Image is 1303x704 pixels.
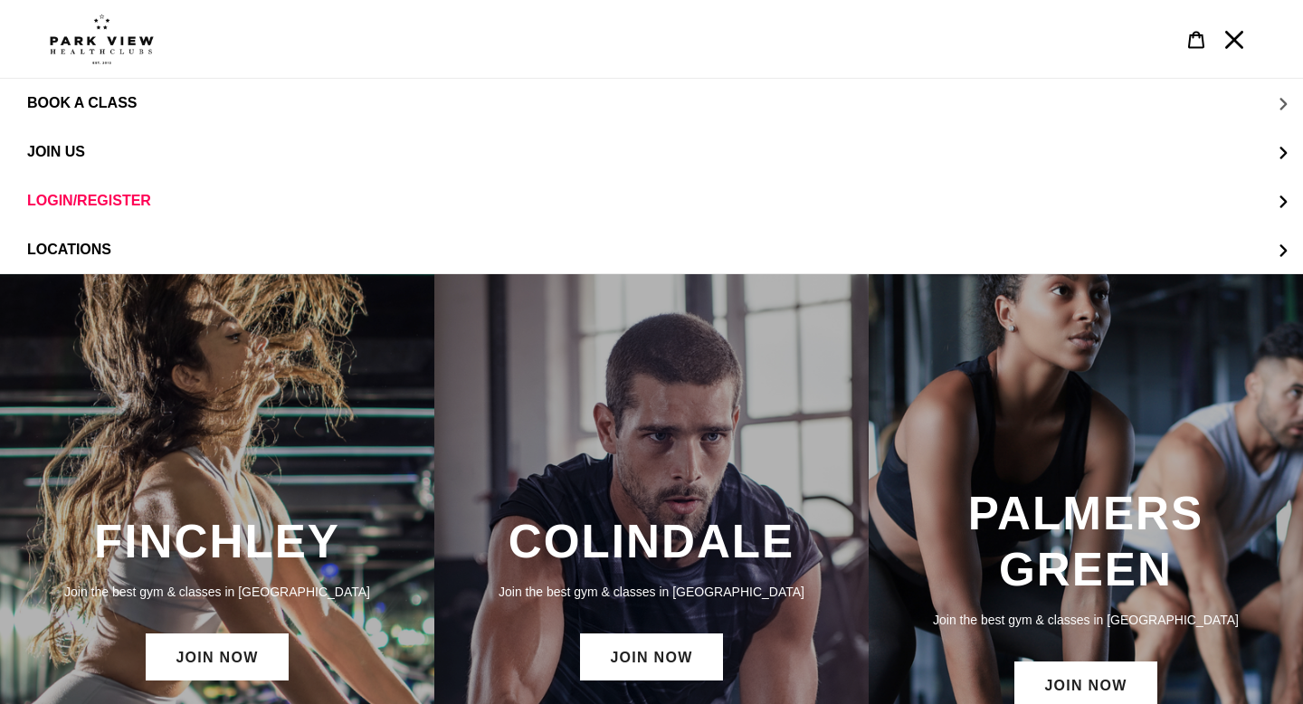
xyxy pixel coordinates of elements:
img: Park view health clubs is a gym near you. [50,14,154,64]
button: Menu [1215,20,1253,59]
a: JOIN NOW: Colindale Membership [580,633,722,680]
span: LOGIN/REGISTER [27,193,151,209]
h3: PALMERS GREEN [887,486,1285,597]
span: BOOK A CLASS [27,95,137,111]
h3: COLINDALE [452,514,851,569]
p: Join the best gym & classes in [GEOGRAPHIC_DATA] [18,582,416,602]
span: JOIN US [27,144,85,160]
h3: FINCHLEY [18,514,416,569]
p: Join the best gym & classes in [GEOGRAPHIC_DATA] [887,610,1285,630]
p: Join the best gym & classes in [GEOGRAPHIC_DATA] [452,582,851,602]
a: JOIN NOW: Finchley Membership [146,633,288,680]
span: LOCATIONS [27,242,111,258]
